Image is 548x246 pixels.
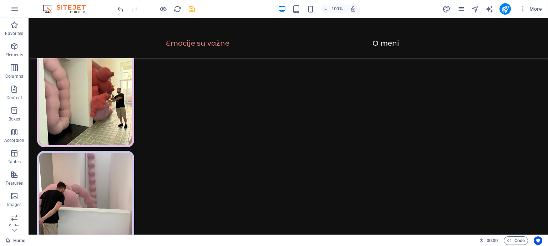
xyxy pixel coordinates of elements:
[5,52,24,58] p: Elements
[6,95,22,101] p: Content
[41,5,95,13] img: Editor Logo
[159,5,167,13] button: Click here to leave preview mode and continue editing
[487,236,498,245] span: 00 00
[479,236,498,245] h6: Session time
[6,236,25,245] a: Click to cancel selection. Double-click to open Pages
[4,138,24,143] p: Accordion
[492,238,493,243] span: :
[504,236,528,245] button: Code
[519,5,542,12] span: More
[457,5,465,13] button: pages
[534,236,542,245] button: Usercentrics
[9,223,20,229] p: Slider
[173,5,182,13] button: reload
[499,3,511,15] button: publish
[6,180,23,186] p: Features
[321,5,346,13] button: 100%
[507,236,525,245] span: Code
[331,5,343,13] h6: 100%
[471,5,479,13] button: navigator
[187,5,196,13] button: save
[8,159,21,165] p: Tables
[350,6,356,12] i: On resize automatically adjust zoom level to fit chosen device.
[517,3,545,15] button: More
[457,5,465,13] i: Pages (Ctrl+Alt+S)
[442,5,451,13] i: Design (Ctrl+Alt+Y)
[188,5,196,13] i: Save (Ctrl+S)
[116,5,125,13] button: undo
[5,73,23,79] p: Columns
[116,5,125,13] i: Undo: Change favicon (Ctrl+Z)
[9,116,20,122] p: Boxes
[442,5,451,13] button: design
[485,5,494,13] button: text_generator
[5,31,23,36] p: Favorites
[471,5,479,13] i: Navigator
[7,202,22,207] p: Images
